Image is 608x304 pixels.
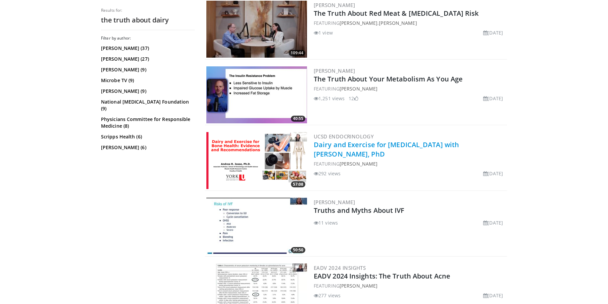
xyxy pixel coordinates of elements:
[101,77,193,84] a: Microbe TV (9)
[314,199,355,205] a: [PERSON_NAME]
[206,66,307,123] a: 40:55
[206,1,307,58] img: 5bfbeec7-074d-4293-b829-b5c4e60e45a9.300x170_q85_crop-smart_upscale.jpg
[101,56,193,62] a: [PERSON_NAME] (27)
[101,144,193,151] a: [PERSON_NAME] (6)
[101,36,195,41] h3: Filter by author:
[101,8,195,13] p: Results for:
[101,88,193,95] a: [PERSON_NAME] (9)
[340,20,377,26] a: [PERSON_NAME]
[340,85,377,92] a: [PERSON_NAME]
[314,19,506,26] div: FEATURING ,
[314,140,459,159] a: Dairy and Exercise for [MEDICAL_DATA] with [PERSON_NAME], PhD
[101,66,193,73] a: [PERSON_NAME] (9)
[314,85,506,92] div: FEATURING
[314,29,333,36] li: 1 view
[314,133,374,140] a: UCSD Endocrinology
[206,66,307,123] img: b3e75566-ade1-4306-9f8c-a694775225f3.300x170_q85_crop-smart_upscale.jpg
[101,116,193,129] a: Physicians Committee for Responsible Medicine (8)
[483,29,503,36] li: [DATE]
[314,74,463,83] a: The Truth About Your Metabolism As You Age
[101,45,193,52] a: [PERSON_NAME] (37)
[349,95,358,102] li: 12
[483,95,503,102] li: [DATE]
[206,132,307,189] a: 57:08
[379,20,417,26] a: [PERSON_NAME]
[206,198,307,255] img: 64f331a7-1cbc-496b-9c69-406f886d6929.300x170_q85_crop-smart_upscale.jpg
[314,271,450,281] a: EADV 2024 Insights: The Truth About Acne
[314,9,479,18] a: The Truth About Red Meat & [MEDICAL_DATA] Risk
[101,16,195,24] h2: the truth about dairy
[483,170,503,177] li: [DATE]
[101,99,193,112] a: National [MEDICAL_DATA] Foundation (9)
[340,283,377,289] a: [PERSON_NAME]
[314,2,355,8] a: [PERSON_NAME]
[291,247,305,253] span: 50:50
[206,198,307,255] a: 50:50
[206,1,307,58] a: 109:44
[340,161,377,167] a: [PERSON_NAME]
[291,116,305,122] span: 40:55
[483,292,503,299] li: [DATE]
[314,292,341,299] li: 277 views
[314,264,366,271] a: EADV 2024 Insights
[314,206,405,215] a: Truths and Myths About IVF
[314,282,506,289] div: FEATURING
[314,160,506,167] div: FEATURING
[289,50,305,56] span: 109:44
[291,181,305,187] span: 57:08
[483,219,503,226] li: [DATE]
[101,133,193,140] a: Scripps Health (6)
[314,170,341,177] li: 292 views
[314,219,338,226] li: 11 views
[314,67,355,74] a: [PERSON_NAME]
[314,95,345,102] li: 1,251 views
[206,132,307,189] img: f493f7bb-87f5-47e4-b1e6-310bad90ffbc.png.300x170_q85_crop-smart_upscale.png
